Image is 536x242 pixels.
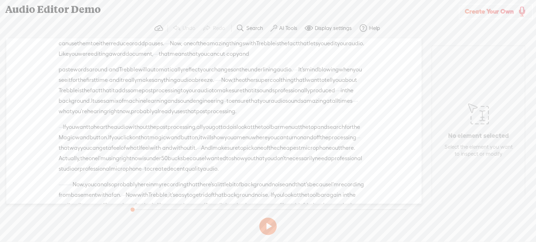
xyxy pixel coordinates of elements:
[302,21,356,35] button: Display settings
[112,49,126,59] span: word
[279,25,297,32] label: AI Tools
[69,49,78,59] span: you
[257,85,275,96] span: sounds
[60,122,61,132] span: ·
[207,106,237,117] span: processing.
[90,132,108,143] span: button.
[183,153,205,164] span: because
[183,25,195,32] label: Undo
[268,143,277,153] span: the
[167,96,178,106] span: and
[181,85,186,96] span: to
[295,122,300,132] span: at
[325,75,333,85] span: tell
[308,122,317,132] span: top
[357,96,358,106] span: ·
[315,25,352,32] label: Display settings
[96,75,108,85] span: time
[98,153,106,164] span: I'm
[288,38,298,49] span: fact
[196,122,203,132] span: all
[293,64,294,75] span: ·
[111,143,121,153] span: feel
[91,96,95,106] span: It
[149,132,166,143] span: magic
[129,38,134,49] span: or
[277,143,301,153] span: cheapest
[352,122,360,132] span: the
[100,85,111,96] span: that
[69,143,80,153] span: way
[239,49,249,59] span: and
[342,75,357,85] span: about
[249,96,260,106] span: that
[224,132,233,143] span: you
[120,132,132,143] span: click
[465,7,514,15] span: Create Your Own
[245,38,256,49] span: with
[75,122,88,132] span: want
[211,64,233,75] span: changes
[313,132,320,143] span: off
[213,143,227,153] span: make
[332,143,340,153] span: out
[253,122,261,132] span: the
[132,153,142,164] span: now
[197,85,212,96] span: audio
[108,132,111,143] span: If
[119,75,123,85] span: it
[178,96,193,106] span: sound
[338,85,339,96] span: ·
[275,38,279,49] span: is
[157,49,159,59] span: ·
[320,132,328,143] span: the
[277,132,286,143] span: can
[94,122,105,132] span: hear
[59,143,69,153] span: that
[153,85,181,96] span: processing
[300,122,308,132] span: the
[183,64,200,75] span: reflect
[0,0,459,18] div: Audio Editor Demo
[220,75,221,85] span: ·
[148,122,156,132] span: the
[156,49,157,59] span: ·
[217,49,225,59] span: cut
[217,85,232,96] span: make
[111,38,129,49] span: reduce
[340,143,355,153] span: there.
[211,132,224,143] span: show
[303,96,326,106] span: amazing
[59,106,72,117] span: what
[140,143,150,153] span: feel
[196,106,207,117] span: post
[328,132,356,143] span: processing
[336,85,338,96] span: ·
[78,85,82,96] span: is
[206,153,226,164] span: wanted
[66,122,75,132] span: you
[170,49,187,59] span: means
[246,25,263,32] label: Search
[109,64,119,75] span: and
[78,49,91,59] span: were
[119,153,132,164] span: right
[359,132,360,143] span: ·
[67,75,71,85] span: it
[333,75,342,85] span: you
[106,153,119,164] span: using
[233,64,239,75] span: on
[443,143,514,157] div: Select the element you want to inspect or modify
[59,132,75,143] span: Magic
[119,106,131,117] span: now,
[233,122,237,132] span: is
[232,96,249,106] span: ensure
[59,96,91,106] span: background.
[185,106,196,117] span: that
[124,96,146,106] span: machine
[327,38,337,49] span: edit
[195,75,214,85] span: breeze.
[89,64,107,75] span: around
[217,75,218,85] span: ·
[201,143,211,153] span: And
